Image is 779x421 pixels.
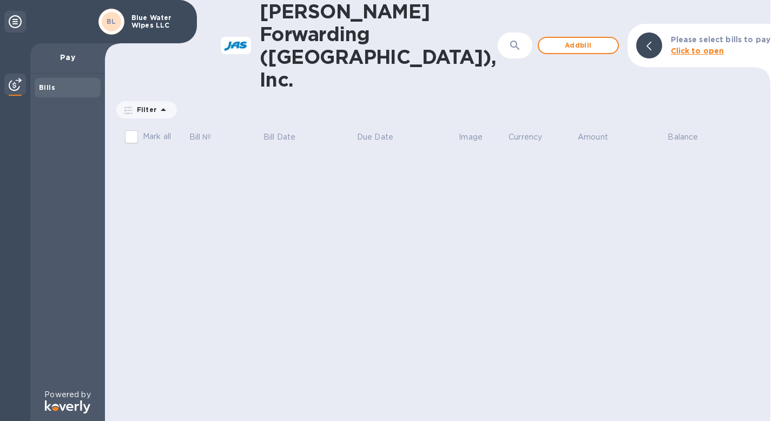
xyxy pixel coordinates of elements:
p: Pay [39,52,96,63]
b: Click to open [671,47,724,55]
p: Blue Water Wipes LLC [131,14,186,29]
p: Due Date [357,131,393,143]
b: BL [107,17,116,25]
span: Amount [578,131,622,143]
span: Due Date [357,131,407,143]
button: Addbill [538,37,619,54]
p: Mark all [143,131,171,142]
p: Amount [578,131,608,143]
p: Bill Date [263,131,295,143]
b: Please select bills to pay [671,35,770,44]
img: Logo [45,400,90,413]
p: Image [459,131,483,143]
span: Bill № [189,131,226,143]
p: Powered by [44,389,90,400]
p: Bill № [189,131,212,143]
p: Balance [668,131,698,143]
span: Balance [668,131,712,143]
p: Filter [133,105,157,114]
b: Bills [39,83,55,91]
span: Bill Date [263,131,309,143]
p: Currency [509,131,542,143]
span: Add bill [547,39,609,52]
